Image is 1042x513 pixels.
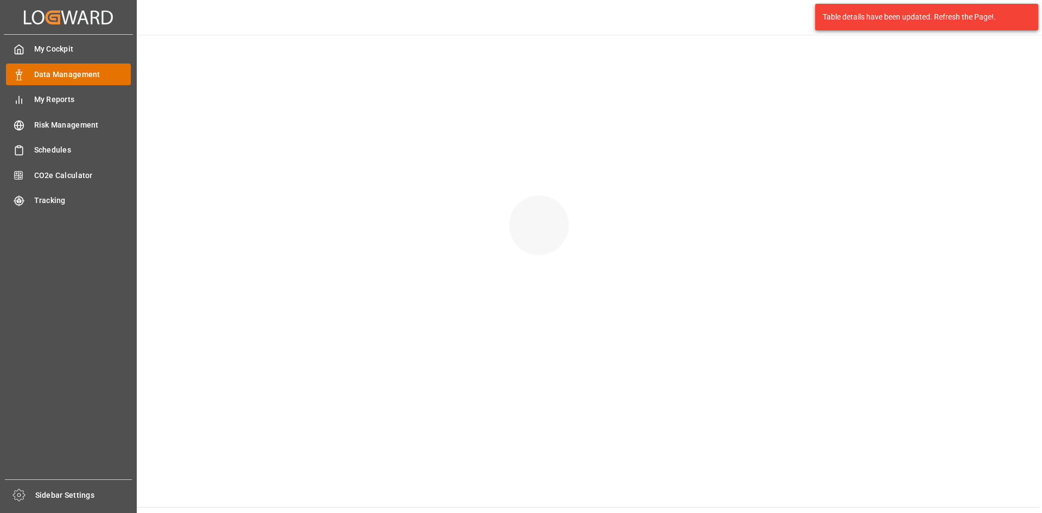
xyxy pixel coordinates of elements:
span: Tracking [34,195,131,206]
span: Schedules [34,144,131,156]
span: CO2e Calculator [34,170,131,181]
a: CO2e Calculator [6,164,131,186]
a: Tracking [6,190,131,211]
a: Risk Management [6,114,131,135]
span: My Cockpit [34,43,131,55]
span: Sidebar Settings [35,490,132,501]
span: My Reports [34,94,131,105]
span: Risk Management [34,119,131,131]
a: My Cockpit [6,39,131,60]
a: Data Management [6,64,131,85]
a: Schedules [6,140,131,161]
a: My Reports [6,89,131,110]
span: Data Management [34,69,131,80]
div: Table details have been updated. Refresh the Page!. [823,11,1022,23]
